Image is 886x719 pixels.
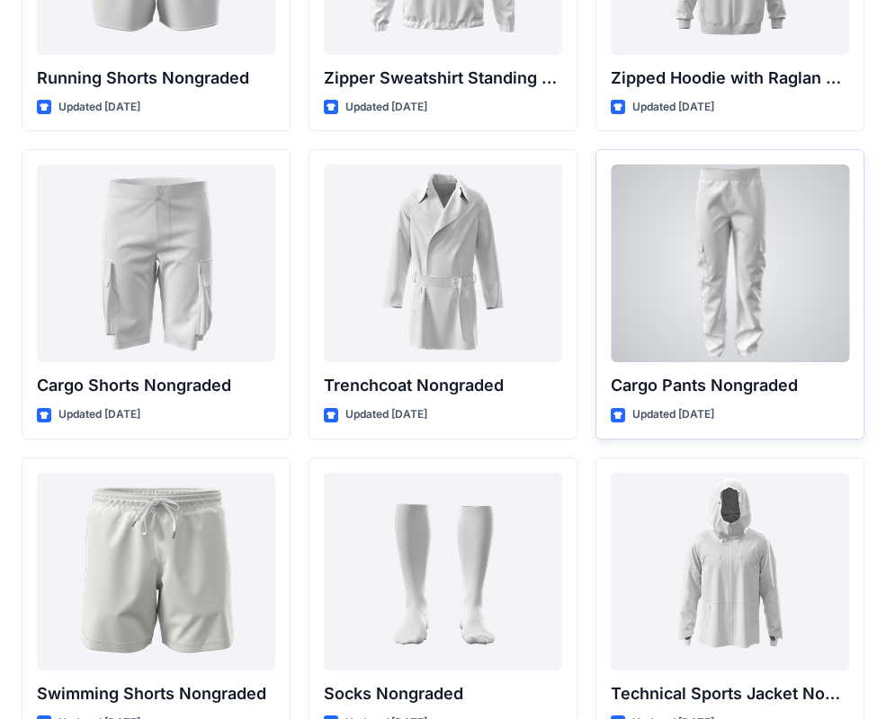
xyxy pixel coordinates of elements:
p: Updated [DATE] [345,98,427,117]
p: Updated [DATE] [345,405,427,424]
p: Updated [DATE] [58,405,140,424]
p: Updated [DATE] [58,98,140,117]
a: Swimming Shorts Nongraded [37,473,275,670]
p: Updated [DATE] [632,98,714,117]
a: Cargo Pants Nongraded [611,164,849,362]
p: Technical Sports Jacket Nongraded [611,681,849,706]
p: Cargo Pants Nongraded [611,373,849,398]
p: Running Shorts Nongraded [37,66,275,91]
p: Socks Nongraded [324,681,562,706]
a: Socks Nongraded [324,473,562,670]
a: Cargo Shorts Nongraded [37,164,275,362]
p: Zipper Sweatshirt Standing Collar Nongraded [324,66,562,91]
p: Swimming Shorts Nongraded [37,681,275,706]
a: Technical Sports Jacket Nongraded [611,473,849,670]
p: Updated [DATE] [632,405,714,424]
p: Zipped Hoodie with Raglan Sleeve Nongraded [611,66,849,91]
p: Cargo Shorts Nongraded [37,373,275,398]
p: Trenchcoat Nongraded [324,373,562,398]
a: Trenchcoat Nongraded [324,164,562,362]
